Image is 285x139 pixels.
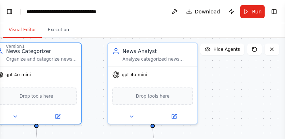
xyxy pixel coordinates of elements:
button: Hide Agents [200,44,244,55]
div: News AnalystAnalyze categorized news articles about {keyword} to identify trends, key insights, s... [107,42,198,124]
span: Download [195,8,220,15]
button: Open in side panel [153,112,194,121]
span: Drop tools here [20,93,53,100]
span: gpt-4o-mini [5,72,31,78]
div: News Analyst [123,48,193,55]
div: News Categorizer [6,48,77,55]
div: Version 1 [6,44,25,49]
span: Drop tools here [136,93,170,100]
nav: breadcrumb [27,8,108,15]
span: Run [252,8,262,15]
span: gpt-4o-mini [122,72,147,78]
button: Visual Editor [3,23,42,38]
button: Run [240,5,265,18]
div: Organize and categorize news articles about {keyword} into meaningful categories based on topics,... [6,56,77,62]
span: Hide Agents [213,46,240,52]
button: Execution [42,23,75,38]
button: Open in side panel [37,112,78,121]
button: Download [183,5,223,18]
button: Show left sidebar [4,7,15,17]
button: Show right sidebar [269,7,279,17]
div: Analyze categorized news articles about {keyword} to identify trends, key insights, sentiment pat... [123,56,193,62]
